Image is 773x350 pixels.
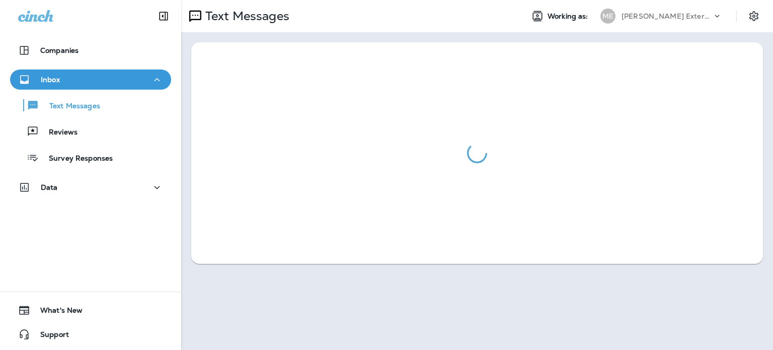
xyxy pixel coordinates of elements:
[201,9,289,24] p: Text Messages
[39,154,113,164] p: Survey Responses
[600,9,615,24] div: ME
[41,183,58,191] p: Data
[622,12,712,20] p: [PERSON_NAME] Exterminating
[40,46,79,54] p: Companies
[10,40,171,60] button: Companies
[10,95,171,116] button: Text Messages
[10,147,171,168] button: Survey Responses
[10,121,171,142] button: Reviews
[149,6,178,26] button: Collapse Sidebar
[10,69,171,90] button: Inbox
[10,300,171,320] button: What's New
[41,76,60,84] p: Inbox
[30,330,69,342] span: Support
[39,128,78,137] p: Reviews
[548,12,590,21] span: Working as:
[30,306,83,318] span: What's New
[10,177,171,197] button: Data
[39,102,100,111] p: Text Messages
[745,7,763,25] button: Settings
[10,324,171,344] button: Support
